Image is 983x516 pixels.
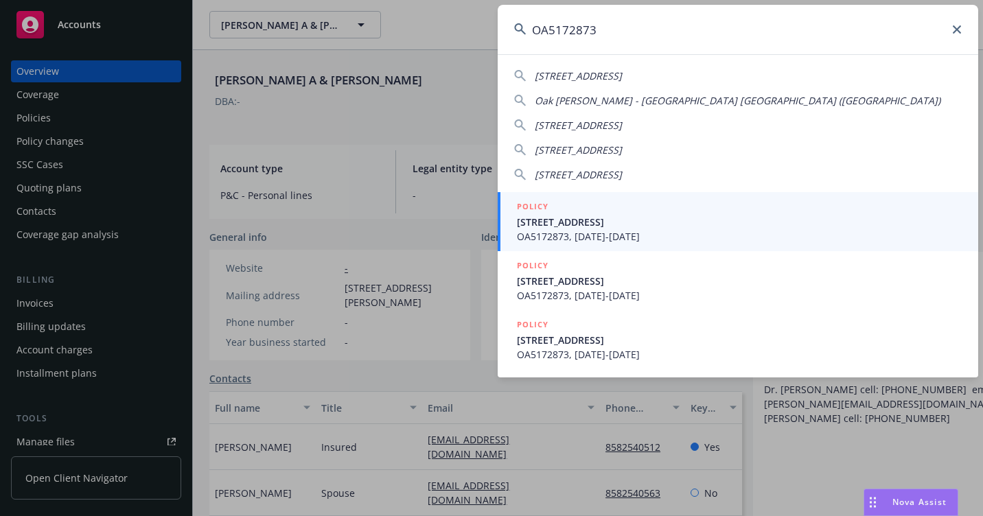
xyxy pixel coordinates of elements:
[517,333,962,347] span: [STREET_ADDRESS]
[517,200,548,213] h5: POLICY
[535,94,940,107] span: Oak [PERSON_NAME] - [GEOGRAPHIC_DATA] [GEOGRAPHIC_DATA] ([GEOGRAPHIC_DATA])
[535,69,622,82] span: [STREET_ADDRESS]
[517,288,962,303] span: OA5172873, [DATE]-[DATE]
[517,347,962,362] span: OA5172873, [DATE]-[DATE]
[517,259,548,272] h5: POLICY
[864,489,881,515] div: Drag to move
[517,215,962,229] span: [STREET_ADDRESS]
[535,143,622,156] span: [STREET_ADDRESS]
[498,5,978,54] input: Search...
[517,229,962,244] span: OA5172873, [DATE]-[DATE]
[864,489,958,516] button: Nova Assist
[535,119,622,132] span: [STREET_ADDRESS]
[498,310,978,369] a: POLICY[STREET_ADDRESS]OA5172873, [DATE]-[DATE]
[892,496,947,508] span: Nova Assist
[535,168,622,181] span: [STREET_ADDRESS]
[498,251,978,310] a: POLICY[STREET_ADDRESS]OA5172873, [DATE]-[DATE]
[517,318,548,331] h5: POLICY
[498,192,978,251] a: POLICY[STREET_ADDRESS]OA5172873, [DATE]-[DATE]
[517,274,962,288] span: [STREET_ADDRESS]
